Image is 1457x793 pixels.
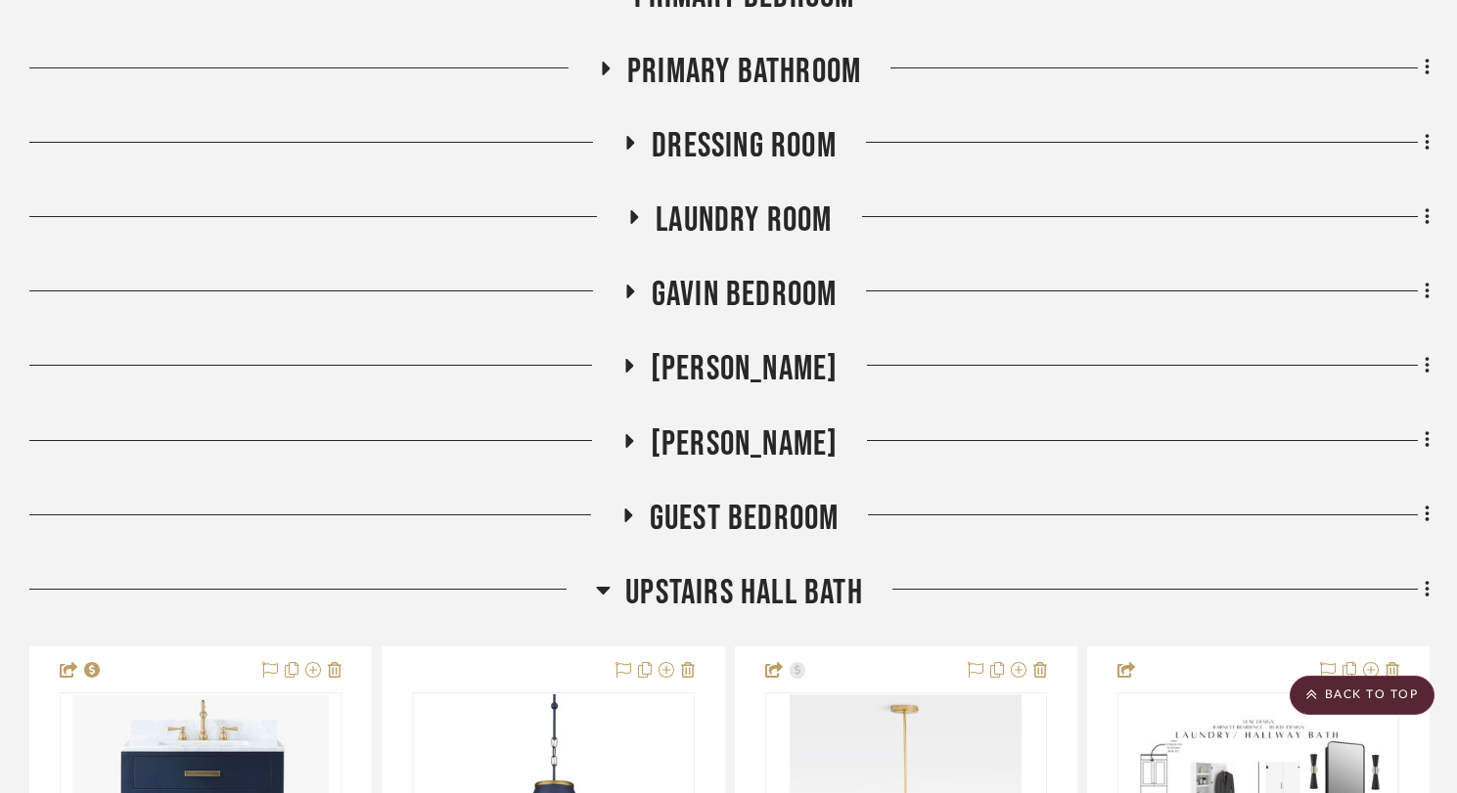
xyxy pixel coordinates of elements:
span: Guest Bedroom [650,498,840,540]
span: Dressing Room [652,125,837,167]
span: [PERSON_NAME] [651,423,839,465]
span: [PERSON_NAME] [651,348,839,390]
span: Upstairs Hall Bath [625,572,863,614]
span: Primary Bathroom [627,51,861,93]
span: Laundry Room [656,199,832,242]
scroll-to-top-button: BACK TO TOP [1290,676,1434,715]
span: Gavin Bedroom [652,274,838,316]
